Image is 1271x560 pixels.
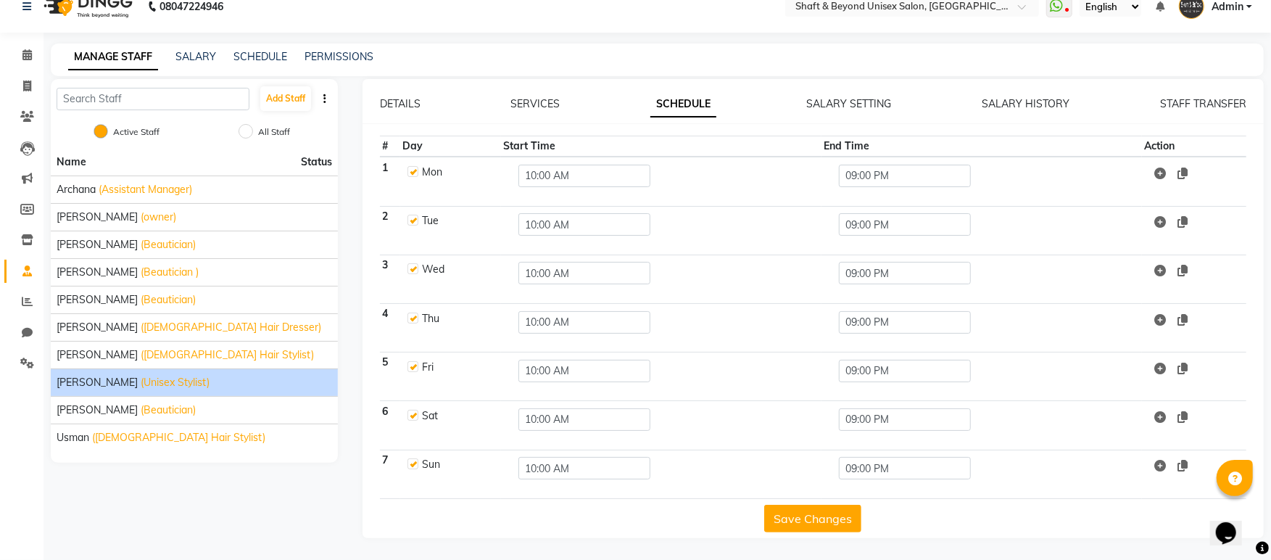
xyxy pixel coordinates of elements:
[1142,136,1246,157] th: Action
[57,292,138,308] span: [PERSON_NAME]
[57,375,138,390] span: [PERSON_NAME]
[57,320,138,335] span: [PERSON_NAME]
[422,213,494,228] div: Tue
[141,237,196,252] span: (Beautician)
[380,206,400,255] th: 2
[982,97,1069,110] a: SALARY HISTORY
[99,182,192,197] span: (Assistant Manager)
[57,88,249,110] input: Search Staff
[141,403,196,418] span: (Beautician)
[422,457,494,472] div: Sun
[650,91,716,118] a: SCHEDULE
[422,165,494,180] div: Mon
[57,265,138,280] span: [PERSON_NAME]
[422,360,494,375] div: Fri
[260,86,311,111] button: Add Staff
[1210,502,1256,545] iframe: chat widget
[380,157,400,206] th: 1
[57,155,86,168] span: Name
[821,136,1142,157] th: End Time
[380,450,400,498] th: 7
[301,155,332,170] span: Status
[510,97,560,110] a: SERVICES
[141,210,176,225] span: (owner)
[57,237,138,252] span: [PERSON_NAME]
[57,182,96,197] span: Archana
[57,347,138,363] span: [PERSON_NAME]
[380,401,400,450] th: 6
[380,353,400,401] th: 5
[68,44,158,70] a: MANAGE STAFF
[141,265,199,280] span: (Beautician )
[57,430,89,445] span: usman
[764,505,861,532] button: Save Changes
[501,136,821,157] th: Start Time
[141,347,314,363] span: ([DEMOGRAPHIC_DATA] Hair Stylist)
[305,50,373,63] a: PERMISSIONS
[57,403,138,418] span: [PERSON_NAME]
[233,50,287,63] a: SCHEDULE
[92,430,265,445] span: ([DEMOGRAPHIC_DATA] Hair Stylist)
[57,210,138,225] span: [PERSON_NAME]
[141,292,196,308] span: (Beautician)
[175,50,216,63] a: SALARY
[141,320,321,335] span: ([DEMOGRAPHIC_DATA] Hair Dresser)
[400,136,500,157] th: Day
[141,375,210,390] span: (Unisex Stylist)
[380,255,400,303] th: 3
[422,408,494,424] div: Sat
[380,97,421,110] a: DETAILS
[113,125,160,139] label: Active Staff
[258,125,290,139] label: All Staff
[1160,97,1246,110] a: STAFF TRANSFER
[422,262,494,277] div: Wed
[807,97,892,110] a: SALARY SETTING
[380,136,400,157] th: #
[422,311,494,326] div: Thu
[380,303,400,352] th: 4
